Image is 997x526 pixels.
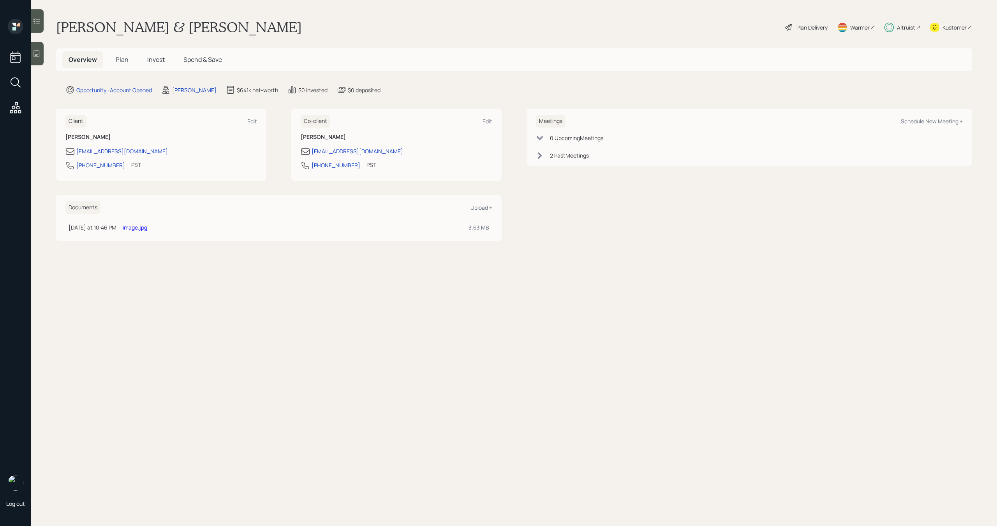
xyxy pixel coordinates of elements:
h1: [PERSON_NAME] & [PERSON_NAME] [56,19,302,36]
div: Log out [6,500,25,507]
span: Invest [147,55,165,64]
div: Edit [247,117,257,125]
div: PST [131,161,141,169]
h6: [PERSON_NAME] [65,134,257,140]
div: Altruist [897,23,915,32]
div: $0 deposited [348,86,380,94]
span: Spend & Save [183,55,222,64]
div: $641k net-worth [237,86,278,94]
div: Schedule New Meeting + [901,117,963,125]
div: Warmer [850,23,870,32]
h6: Co-client [301,115,330,128]
h6: Meetings [536,115,565,128]
div: Edit [483,117,492,125]
div: [EMAIL_ADDRESS][DOMAIN_NAME] [312,147,403,155]
div: 0 Upcoming Meeting s [550,134,603,142]
div: Plan Delivery [796,23,828,32]
div: PST [366,161,376,169]
div: 2 Past Meeting s [550,151,589,160]
span: Overview [69,55,97,64]
div: $0 invested [298,86,328,94]
div: [EMAIL_ADDRESS][DOMAIN_NAME] [76,147,168,155]
div: 3.63 MB [469,223,489,231]
div: [PHONE_NUMBER] [312,161,360,169]
h6: [PERSON_NAME] [301,134,492,140]
div: [PHONE_NUMBER] [76,161,125,169]
h6: Client [65,115,86,128]
img: michael-russo-headshot.png [8,475,23,491]
div: [PERSON_NAME] [172,86,217,94]
div: Opportunity · Account Opened [76,86,152,94]
a: image.jpg [123,224,147,231]
h6: Documents [65,201,100,214]
div: Upload + [470,204,492,211]
div: Kustomer [942,23,967,32]
div: [DATE] at 10:46 PM [69,223,116,231]
span: Plan [116,55,129,64]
